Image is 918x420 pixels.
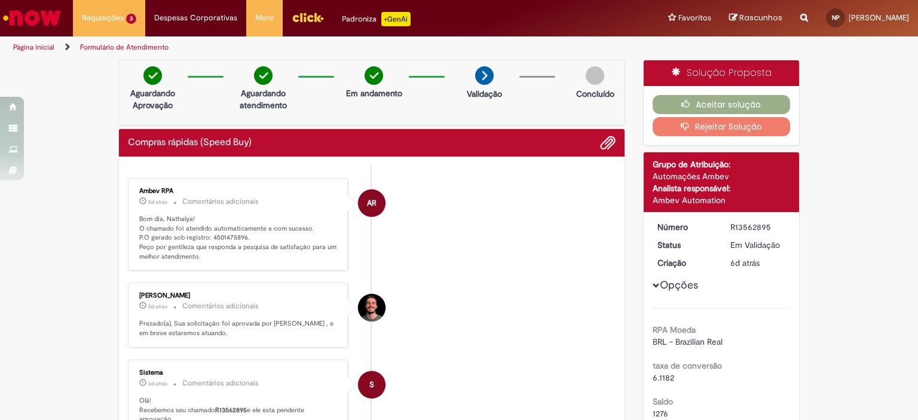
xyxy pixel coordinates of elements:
span: Requisições [82,12,124,24]
h2: Compras rápidas (Speed Buy) Histórico de tíquete [128,137,252,148]
span: AR [367,189,377,217]
ul: Trilhas de página [9,36,603,59]
div: Grupo de Atribuição: [653,158,791,170]
small: Comentários adicionais [182,378,259,388]
img: click_logo_yellow_360x200.png [292,8,324,26]
img: check-circle-green.png [254,66,273,85]
p: Em andamento [346,87,402,99]
div: Ambev RPA [358,189,385,217]
span: 3 [126,14,136,24]
div: Sistema [139,369,338,376]
dt: Número [648,221,722,233]
small: Comentários adicionais [182,301,259,311]
time: 26/09/2025 09:23:15 [148,198,167,206]
button: Adicionar anexos [600,135,616,151]
dt: Criação [648,257,722,269]
span: Rascunhos [739,12,782,23]
div: Ambev RPA [139,188,338,195]
img: check-circle-green.png [143,66,162,85]
button: Aceitar solução [653,95,791,114]
p: Bom dia, Nathalya! O chamado foi atendido automaticamente e com sucesso. P.O gerado sob registro:... [139,214,338,262]
span: Favoritos [678,12,711,24]
b: R13562895 [215,406,247,415]
small: Comentários adicionais [182,197,259,207]
time: 26/09/2025 09:18:52 [148,303,167,310]
p: Prezado(a), Sua solicitação foi aprovada por [PERSON_NAME] , e em breve estaremos atuando. [139,319,338,338]
p: Validação [467,88,502,100]
img: check-circle-green.png [365,66,383,85]
span: 6.1182 [653,372,674,383]
button: Rejeitar Solução [653,117,791,136]
div: [PERSON_NAME] [139,292,338,299]
span: BRL - Brazilian Real [653,336,723,347]
b: taxa de conversão [653,360,722,371]
b: Saldo [653,396,673,407]
div: Padroniza [342,12,411,26]
span: NP [832,14,840,22]
span: 5d atrás [148,198,167,206]
span: [PERSON_NAME] [849,13,909,23]
span: 5d atrás [148,303,167,310]
a: Página inicial [13,42,54,52]
div: Analista responsável: [653,182,791,194]
span: 6d atrás [730,257,760,268]
p: +GenAi [381,12,411,26]
div: System [358,371,385,398]
span: 1276 [653,408,668,419]
div: R13562895 [730,221,786,233]
a: Rascunhos [729,13,782,24]
div: Rodrigo Castro De Souza [358,294,385,321]
img: arrow-next.png [475,66,494,85]
b: RPA Moeda [653,324,696,335]
img: img-circle-grey.png [586,66,604,85]
p: Concluído [576,88,614,100]
div: Solução Proposta [644,60,800,86]
dt: Status [648,239,722,251]
span: Despesas Corporativas [154,12,237,24]
p: Aguardando atendimento [234,87,292,111]
span: S [369,370,374,399]
div: Ambev Automation [653,194,791,206]
p: Aguardando Aprovação [124,87,182,111]
img: ServiceNow [1,6,63,30]
time: 24/09/2025 12:48:36 [148,380,167,387]
div: Automações Ambev [653,170,791,182]
a: Formulário de Atendimento [80,42,169,52]
span: 6d atrás [148,380,167,387]
span: More [255,12,274,24]
time: 24/09/2025 12:48:23 [730,257,760,268]
div: 24/09/2025 12:48:23 [730,257,786,269]
div: Em Validação [730,239,786,251]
